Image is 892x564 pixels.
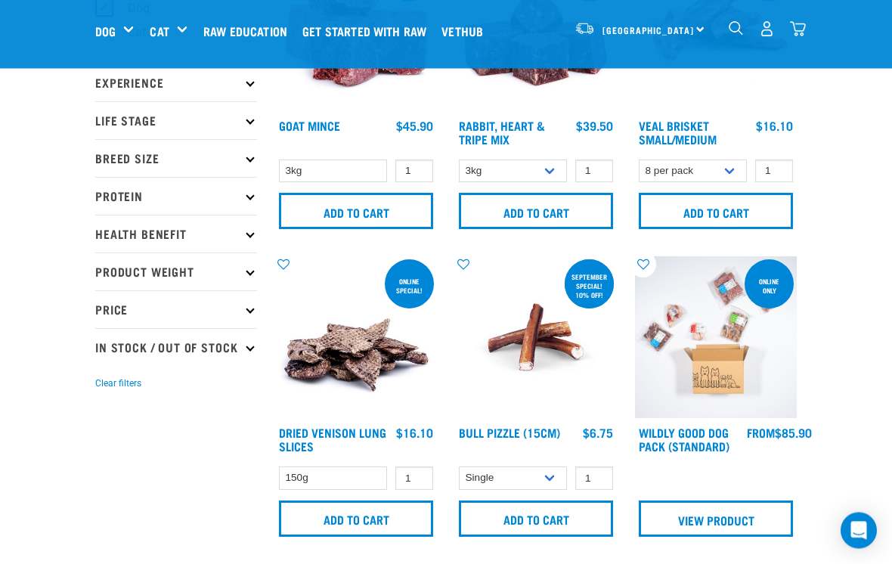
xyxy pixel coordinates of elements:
[95,140,257,178] p: Breed Size
[95,64,257,102] p: Experience
[639,501,793,538] a: View Product
[95,291,257,329] p: Price
[755,160,793,184] input: 1
[756,119,793,133] div: $16.10
[279,429,386,450] a: Dried Venison Lung Slices
[95,377,141,391] button: Clear filters
[395,160,433,184] input: 1
[729,21,743,36] img: home-icon-1@2x.png
[639,122,717,143] a: Veal Brisket Small/Medium
[299,1,438,61] a: Get started with Raw
[790,21,806,37] img: home-icon@2x.png
[459,429,560,436] a: Bull Pizzle (15cm)
[396,119,433,133] div: $45.90
[639,429,729,450] a: Wildly Good Dog Pack (Standard)
[575,160,613,184] input: 1
[279,501,433,538] input: Add to cart
[759,21,775,37] img: user.png
[275,257,437,419] img: 1304 Venison Lung Slices 01
[279,194,433,230] input: Add to cart
[583,426,613,440] div: $6.75
[635,257,797,419] img: Dog 0 2sec
[95,22,116,40] a: Dog
[95,329,257,367] p: In Stock / Out Of Stock
[95,178,257,215] p: Protein
[575,22,595,36] img: van-moving.png
[639,194,793,230] input: Add to cart
[395,467,433,491] input: 1
[279,122,340,129] a: Goat Mince
[95,102,257,140] p: Life Stage
[747,426,812,440] div: $85.90
[602,28,694,33] span: [GEOGRAPHIC_DATA]
[745,271,794,302] div: Online Only
[438,1,494,61] a: Vethub
[385,271,434,302] div: ONLINE SPECIAL!
[565,266,614,307] div: September special! 10% off!
[576,119,613,133] div: $39.50
[455,257,617,419] img: Bull Pizzle
[200,1,299,61] a: Raw Education
[95,215,257,253] p: Health Benefit
[747,429,775,436] span: FROM
[841,513,877,549] div: Open Intercom Messenger
[575,467,613,491] input: 1
[396,426,433,440] div: $16.10
[459,122,545,143] a: Rabbit, Heart & Tripe Mix
[459,194,613,230] input: Add to cart
[150,22,169,40] a: Cat
[459,501,613,538] input: Add to cart
[95,253,257,291] p: Product Weight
